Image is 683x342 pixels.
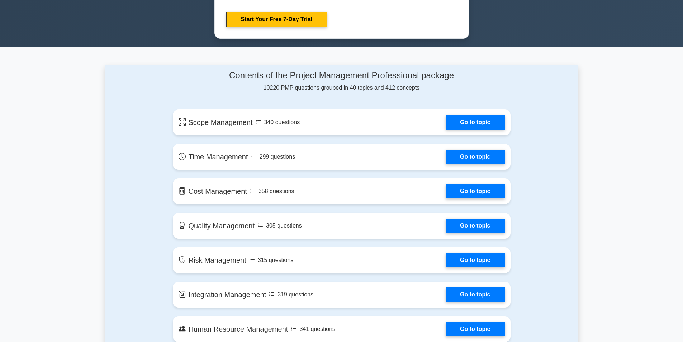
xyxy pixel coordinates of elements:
a: Go to topic [446,322,504,336]
div: 10220 PMP questions grouped in 40 topics and 412 concepts [173,70,511,92]
h4: Contents of the Project Management Professional package [173,70,511,81]
a: Go to topic [446,287,504,302]
a: Go to topic [446,219,504,233]
a: Go to topic [446,115,504,130]
a: Go to topic [446,253,504,267]
a: Start Your Free 7-Day Trial [226,12,327,27]
a: Go to topic [446,150,504,164]
a: Go to topic [446,184,504,198]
